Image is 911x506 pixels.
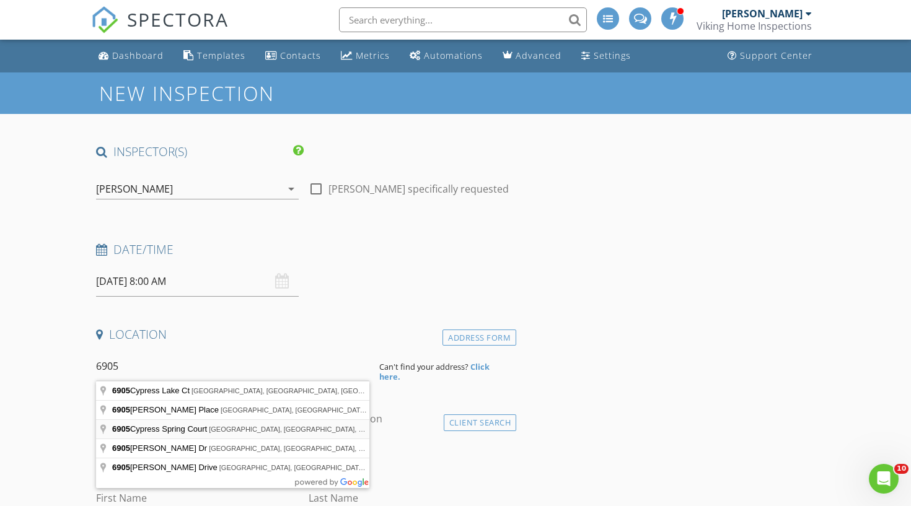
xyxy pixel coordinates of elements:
label: [PERSON_NAME] specifically requested [328,183,509,195]
span: 6905 [112,405,130,414]
span: Cypress Spring Court [112,424,209,434]
span: Cypress Lake Ct [112,386,191,395]
div: Metrics [356,50,390,61]
input: Select date [96,266,299,297]
div: Address Form [442,329,516,346]
div: Contacts [280,50,321,61]
div: Client Search [444,414,517,431]
span: 6905 [112,443,130,453]
span: [PERSON_NAME] Place [112,405,221,414]
a: Support Center [723,45,817,68]
div: [PERSON_NAME] [722,7,803,20]
span: [PERSON_NAME] Dr [112,443,209,453]
h4: Date/Time [96,242,511,258]
a: Metrics [336,45,395,68]
span: SPECTORA [127,6,229,32]
div: Dashboard [112,50,164,61]
div: Advanced [516,50,561,61]
div: [PERSON_NAME] [96,183,173,194]
div: Settings [594,50,631,61]
a: Settings [576,45,636,68]
div: Support Center [740,50,812,61]
h4: Location [96,326,511,342]
h1: New Inspection [99,82,374,104]
span: 6905 [112,424,130,434]
a: Dashboard [94,45,169,68]
i: arrow_drop_down [284,181,299,196]
div: Templates [197,50,245,61]
div: Automations [424,50,483,61]
span: [PERSON_NAME] Drive [112,463,219,472]
strong: Click here. [379,361,490,382]
a: SPECTORA [91,17,229,43]
span: [GEOGRAPHIC_DATA], [GEOGRAPHIC_DATA], [GEOGRAPHIC_DATA] [209,425,429,433]
div: Viking Home Inspections [697,20,812,32]
span: Can't find your address? [379,361,469,372]
a: Automations (Advanced) [405,45,488,68]
input: Search everything... [339,7,587,32]
span: [GEOGRAPHIC_DATA], [GEOGRAPHIC_DATA], [GEOGRAPHIC_DATA] [191,387,412,395]
a: Contacts [260,45,326,68]
span: 6905 [112,463,130,472]
span: 6905 [112,386,130,395]
h4: INSPECTOR(S) [96,144,304,160]
a: Templates [178,45,250,68]
input: Address Search [96,351,369,382]
span: [GEOGRAPHIC_DATA], [GEOGRAPHIC_DATA], [GEOGRAPHIC_DATA] [219,464,440,471]
span: [GEOGRAPHIC_DATA], [GEOGRAPHIC_DATA], [GEOGRAPHIC_DATA] [221,406,441,414]
a: Advanced [498,45,566,68]
span: 10 [894,464,909,474]
img: The Best Home Inspection Software - Spectora [91,6,118,33]
span: [GEOGRAPHIC_DATA], [GEOGRAPHIC_DATA], [GEOGRAPHIC_DATA] [209,445,429,452]
iframe: Intercom live chat [869,464,899,494]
